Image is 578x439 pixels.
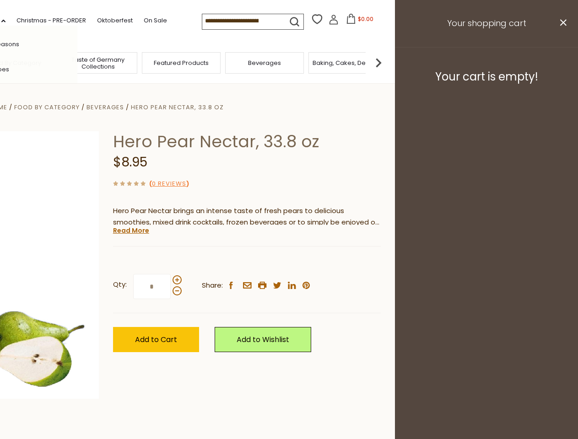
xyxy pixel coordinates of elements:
[406,70,567,84] h3: Your cart is empty!
[215,327,311,352] a: Add to Wishlist
[313,59,384,66] a: Baking, Cakes, Desserts
[358,15,373,23] span: $0.00
[248,59,281,66] a: Beverages
[133,274,171,299] input: Qty:
[369,54,388,72] img: next arrow
[340,14,379,27] button: $0.00
[113,153,147,171] span: $8.95
[113,131,381,152] h1: Hero Pear Nectar, 33.8 oz
[113,279,127,290] strong: Qty:
[135,334,177,345] span: Add to Cart
[61,56,135,70] a: Taste of Germany Collections
[14,103,80,112] a: Food By Category
[16,16,86,26] a: Christmas - PRE-ORDER
[154,59,209,66] a: Featured Products
[149,179,189,188] span: ( )
[202,280,223,291] span: Share:
[86,103,124,112] a: Beverages
[113,327,199,352] button: Add to Cart
[113,226,149,235] a: Read More
[152,179,186,189] a: 0 Reviews
[97,16,133,26] a: Oktoberfest
[113,205,381,228] p: Hero Pear Nectar brings an intense taste of fresh pears to delicious smoothies, mixed drink cockt...
[144,16,167,26] a: On Sale
[131,103,224,112] a: Hero Pear Nectar, 33.8 oz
